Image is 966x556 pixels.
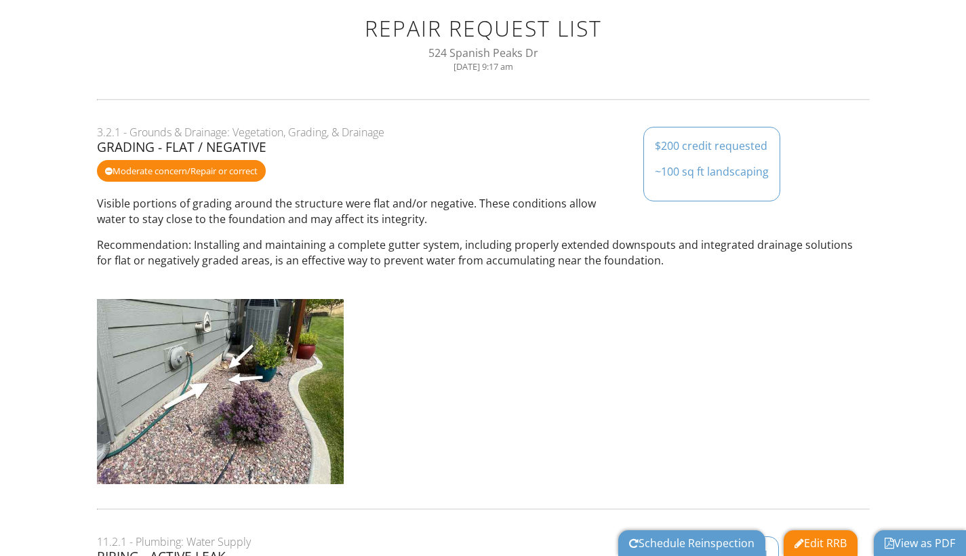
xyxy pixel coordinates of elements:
[629,536,754,551] a: Schedule Reinspection
[113,61,853,72] div: [DATE] 9:17 am
[97,237,870,268] p: Recommendation: Installing and maintaining a complete gutter system, including properly extended ...
[794,536,847,551] a: Edit RRB
[113,16,853,40] h1: Repair Request List
[97,299,344,484] img: 9414141%2Freports%2F5a211f84-229e-487a-9194-d8086d8a583e%2Fphotos%2F86773dc3-9cf5-5ff3-b643-46b77...
[655,164,769,179] p: ~100 sq ft landscaping
[885,536,955,551] a: View as PDF
[97,196,870,226] p: Visible portions of grading around the structure were flat and/or negative. These conditions allo...
[655,138,769,153] div: $200 credit requested
[97,160,266,182] div: Moderate concern/Repair or correct
[97,125,870,140] div: 3.2.1 - Grounds & Drainage: Vegetation, Grading, & Drainage
[97,534,870,549] div: 11.2.1 - Plumbing: Water Supply
[97,140,870,155] div: Grading - Flat / Negative
[113,45,853,60] div: 524 Spanish Peaks Dr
